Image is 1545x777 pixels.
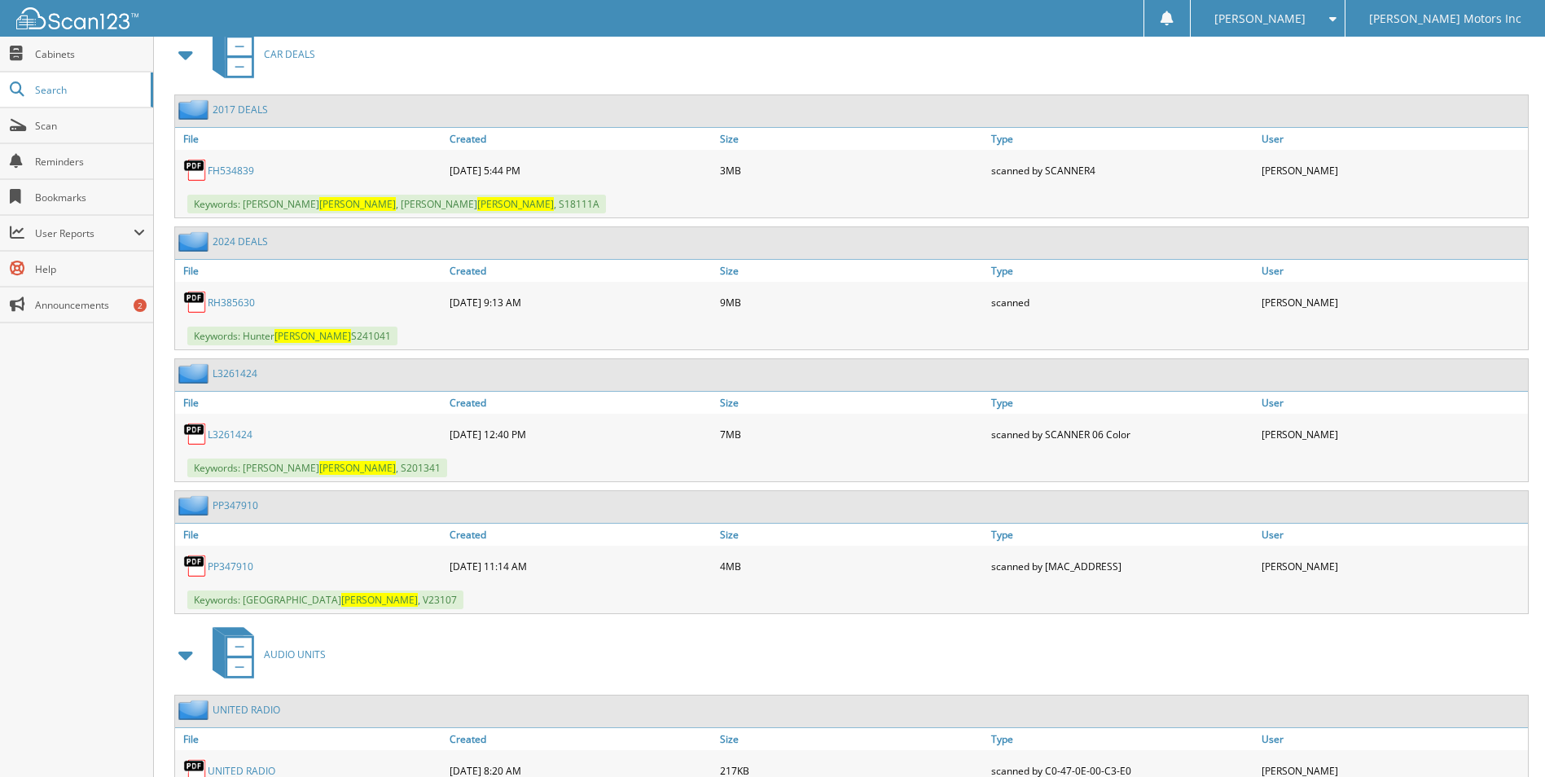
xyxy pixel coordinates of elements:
[178,495,213,516] img: folder2.png
[35,83,143,97] span: Search
[274,329,351,343] span: [PERSON_NAME]
[208,164,254,178] a: FH534839
[987,154,1258,187] div: scanned by SCANNER4
[1258,286,1528,318] div: [PERSON_NAME]
[35,155,145,169] span: Reminders
[1258,260,1528,282] a: User
[477,197,554,211] span: [PERSON_NAME]
[987,128,1258,150] a: Type
[1258,728,1528,750] a: User
[716,128,986,150] a: Size
[208,560,253,573] a: PP347910
[1258,524,1528,546] a: User
[1258,550,1528,582] div: [PERSON_NAME]
[16,7,138,29] img: scan123-logo-white.svg
[716,154,986,187] div: 3MB
[178,363,213,384] img: folder2.png
[183,158,208,182] img: PDF.png
[1214,14,1306,24] span: [PERSON_NAME]
[134,299,147,312] div: 2
[716,260,986,282] a: Size
[175,392,446,414] a: File
[187,459,447,477] span: Keywords: [PERSON_NAME] , S201341
[35,226,134,240] span: User Reports
[1258,128,1528,150] a: User
[35,262,145,276] span: Help
[175,524,446,546] a: File
[208,428,252,441] a: L3261424
[446,418,716,450] div: [DATE] 12:40 PM
[446,392,716,414] a: Created
[35,47,145,61] span: Cabinets
[208,296,255,309] a: RH385630
[264,647,326,661] span: AUDIO UNITS
[35,119,145,133] span: Scan
[319,197,396,211] span: [PERSON_NAME]
[175,260,446,282] a: File
[716,728,986,750] a: Size
[987,728,1258,750] a: Type
[446,728,716,750] a: Created
[183,290,208,314] img: PDF.png
[716,392,986,414] a: Size
[987,286,1258,318] div: scanned
[987,524,1258,546] a: Type
[446,154,716,187] div: [DATE] 5:44 PM
[446,524,716,546] a: Created
[716,524,986,546] a: Size
[175,128,446,150] a: File
[987,550,1258,582] div: scanned by [MAC_ADDRESS]
[35,298,145,312] span: Announcements
[1258,392,1528,414] a: User
[187,195,606,213] span: Keywords: [PERSON_NAME] , [PERSON_NAME] , S18111A
[341,593,418,607] span: [PERSON_NAME]
[183,554,208,578] img: PDF.png
[716,550,986,582] div: 4MB
[716,286,986,318] div: 9MB
[446,128,716,150] a: Created
[1258,418,1528,450] div: [PERSON_NAME]
[446,286,716,318] div: [DATE] 9:13 AM
[213,703,280,717] a: UNITED RADIO
[203,22,315,86] a: CAR DEALS
[1369,14,1521,24] span: [PERSON_NAME] Motors Inc
[446,550,716,582] div: [DATE] 11:14 AM
[213,498,258,512] a: PP347910
[213,367,257,380] a: L3261424
[213,235,268,248] a: 2024 DEALS
[716,418,986,450] div: 7MB
[264,47,315,61] span: CAR DEALS
[203,622,326,687] a: AUDIO UNITS
[213,103,268,116] a: 2017 DEALS
[187,590,463,609] span: Keywords: [GEOGRAPHIC_DATA] , V23107
[178,231,213,252] img: folder2.png
[987,392,1258,414] a: Type
[987,418,1258,450] div: scanned by SCANNER 06 Color
[187,327,397,345] span: Keywords: Hunter S241041
[446,260,716,282] a: Created
[987,260,1258,282] a: Type
[183,422,208,446] img: PDF.png
[178,700,213,720] img: folder2.png
[35,191,145,204] span: Bookmarks
[175,728,446,750] a: File
[319,461,396,475] span: [PERSON_NAME]
[1258,154,1528,187] div: [PERSON_NAME]
[178,99,213,120] img: folder2.png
